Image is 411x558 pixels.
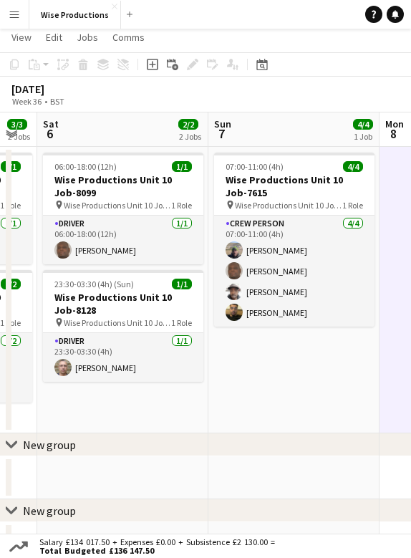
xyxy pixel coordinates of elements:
span: Comms [112,31,145,44]
span: 1/1 [172,279,192,289]
span: Edit [46,31,62,44]
h3: Wise Productions Unit 10 Job-8128 [43,291,203,317]
span: Wise Productions Unit 10 Job-7615 [235,200,342,211]
span: Total Budgeted £136 147.50 [39,547,275,555]
span: Sun [214,117,231,130]
span: Mon [385,117,404,130]
a: Comms [107,28,150,47]
span: 06:00-18:00 (12h) [54,161,117,172]
app-card-role: Crew Person4/407:00-11:00 (4h)[PERSON_NAME][PERSON_NAME][PERSON_NAME][PERSON_NAME] [214,216,374,327]
a: Jobs [71,28,104,47]
app-job-card: 23:30-03:30 (4h) (Sun)1/1Wise Productions Unit 10 Job-8128 Wise Productions Unit 10 Job-81281 Rol... [43,270,203,382]
span: 1 Role [171,317,192,328]
span: 4/4 [343,161,363,172]
app-card-role: Driver1/106:00-18:00 (12h)[PERSON_NAME] [43,216,203,264]
span: 1/1 [1,161,21,172]
h3: Wise Productions Unit 10 Job-8099 [43,173,203,199]
span: 2/2 [178,119,198,130]
div: BST [50,96,64,107]
button: Wise Productions [29,1,121,29]
span: 1/1 [172,161,192,172]
span: 23:30-03:30 (4h) (Sun) [54,279,134,289]
a: View [6,28,37,47]
span: 8 [383,125,404,142]
a: Edit [40,28,68,47]
div: New group [23,438,76,452]
span: 4/4 [353,119,373,130]
div: 1 Job [354,131,372,142]
div: 2 Jobs [179,131,201,142]
span: Week 36 [9,96,44,107]
span: View [11,31,32,44]
app-card-role: Driver1/123:30-03:30 (4h)[PERSON_NAME] [43,333,203,382]
span: Jobs [77,31,98,44]
span: 1 Role [342,200,363,211]
span: 7 [212,125,231,142]
div: 2 Jobs [8,131,30,142]
span: Sat [43,117,59,130]
div: [DATE] [11,82,97,96]
span: 1 Role [171,200,192,211]
span: Wise Productions Unit 10 Job-8099 [64,200,171,211]
h3: Wise Productions Unit 10 Job-7615 [214,173,374,199]
app-job-card: 06:00-18:00 (12h)1/1Wise Productions Unit 10 Job-8099 Wise Productions Unit 10 Job-80991 RoleDriv... [43,153,203,264]
span: 6 [41,125,59,142]
span: 07:00-11:00 (4h) [226,161,284,172]
span: 3/3 [7,119,27,130]
span: Wise Productions Unit 10 Job-8128 [64,317,171,328]
app-job-card: 07:00-11:00 (4h)4/4Wise Productions Unit 10 Job-7615 Wise Productions Unit 10 Job-76151 RoleCrew ... [214,153,374,327]
div: Salary £134 017.50 + Expenses £0.00 + Subsistence £2 130.00 = [31,538,278,555]
span: 2/2 [1,279,21,289]
div: New group [23,504,76,518]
